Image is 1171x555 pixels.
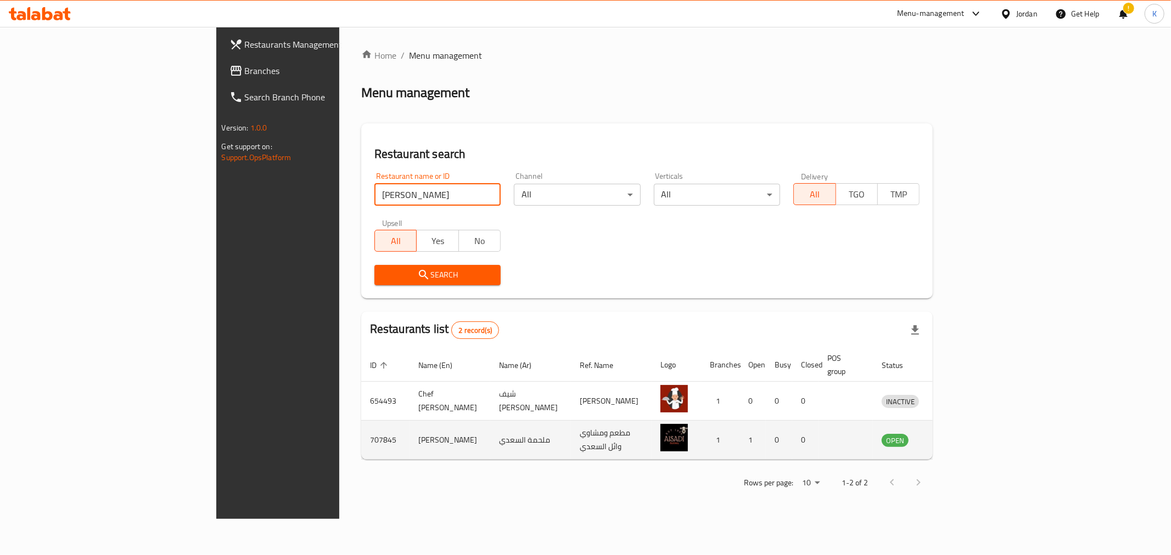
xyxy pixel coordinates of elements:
[370,359,391,372] span: ID
[458,230,501,252] button: No
[410,421,490,460] td: [PERSON_NAME]
[882,395,919,408] span: INACTIVE
[221,58,412,84] a: Branches
[798,475,824,491] div: Rows per page:
[739,382,766,421] td: 0
[361,49,933,62] nav: breadcrumb
[490,421,571,460] td: ملحمة السعدي
[792,348,819,382] th: Closed
[374,265,501,285] button: Search
[374,184,501,206] input: Search for restaurant name or ID..
[382,219,402,226] label: Upsell
[1016,8,1038,20] div: Jordan
[882,395,919,408] div: INACTIVE
[416,230,458,252] button: Yes
[739,348,766,382] th: Open
[514,184,640,206] div: All
[221,84,412,110] a: Search Branch Phone
[842,476,868,490] p: 1-2 of 2
[701,421,739,460] td: 1
[836,183,878,205] button: TGO
[410,382,490,421] td: Chef [PERSON_NAME]
[451,321,499,339] div: Total records count
[654,184,780,206] div: All
[739,421,766,460] td: 1
[383,268,492,282] span: Search
[792,421,819,460] td: 0
[490,382,571,421] td: شيف [PERSON_NAME]
[882,359,917,372] span: Status
[827,352,860,378] span: POS group
[766,348,792,382] th: Busy
[250,121,267,135] span: 1.0.0
[221,31,412,58] a: Restaurants Management
[361,84,469,101] h2: Menu management
[744,476,793,490] p: Rows per page:
[463,233,496,249] span: No
[571,382,652,421] td: [PERSON_NAME]
[499,359,546,372] span: Name (Ar)
[882,434,909,447] div: OPEN
[882,434,909,447] span: OPEN
[452,325,498,336] span: 2 record(s)
[418,359,467,372] span: Name (En)
[766,421,792,460] td: 0
[882,186,915,202] span: TMP
[801,172,828,180] label: Delivery
[580,359,627,372] span: Ref. Name
[792,382,819,421] td: 0
[793,183,836,205] button: All
[1152,8,1157,20] span: K
[877,183,920,205] button: TMP
[374,230,417,252] button: All
[379,233,412,249] span: All
[222,139,272,154] span: Get support on:
[902,317,928,343] div: Export file
[897,7,965,20] div: Menu-management
[245,90,403,104] span: Search Branch Phone
[701,348,739,382] th: Branches
[571,421,652,460] td: مطعم ومشاوي وائل السعدي
[660,385,688,412] img: Chef Taiseer Alsadi
[245,64,403,77] span: Branches
[222,121,249,135] span: Version:
[222,150,292,165] a: Support.OpsPlatform
[660,424,688,451] img: AlSadi Butchery
[932,348,970,382] th: Action
[374,146,920,162] h2: Restaurant search
[701,382,739,421] td: 1
[652,348,701,382] th: Logo
[370,321,499,339] h2: Restaurants list
[766,382,792,421] td: 0
[421,233,454,249] span: Yes
[841,186,873,202] span: TGO
[245,38,403,51] span: Restaurants Management
[798,186,831,202] span: All
[409,49,482,62] span: Menu management
[361,348,970,460] table: enhanced table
